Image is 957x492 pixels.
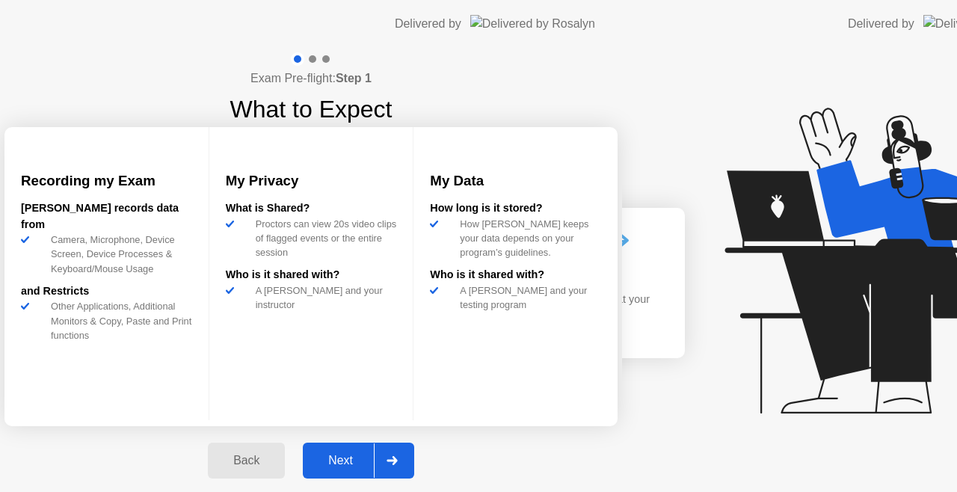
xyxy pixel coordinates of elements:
[208,443,285,479] button: Back
[45,299,192,342] div: Other Applications, Additional Monitors & Copy, Paste and Print functions
[250,217,397,260] div: Proctors can view 20s video clips of flagged events or the entire session
[21,200,192,233] div: [PERSON_NAME] records data from
[45,233,192,276] div: Camera, Microphone, Device Screen, Device Processes & Keyboard/Mouse Usage
[226,170,397,191] h3: My Privacy
[21,283,192,300] div: and Restricts
[430,267,601,283] div: Who is it shared with?
[336,72,372,84] b: Step 1
[454,217,601,260] div: How [PERSON_NAME] keeps your data depends on your program’s guidelines.
[226,267,397,283] div: Who is it shared with?
[230,91,393,127] h1: What to Expect
[303,443,414,479] button: Next
[21,170,192,191] h3: Recording my Exam
[226,200,397,217] div: What is Shared?
[430,170,601,191] h3: My Data
[307,454,374,467] div: Next
[212,454,280,467] div: Back
[454,283,601,312] div: A [PERSON_NAME] and your testing program
[250,70,372,87] h4: Exam Pre-flight:
[250,283,397,312] div: A [PERSON_NAME] and your instructor
[470,15,595,32] img: Delivered by Rosalyn
[848,15,914,33] div: Delivered by
[430,200,601,217] div: How long is it stored?
[395,15,461,33] div: Delivered by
